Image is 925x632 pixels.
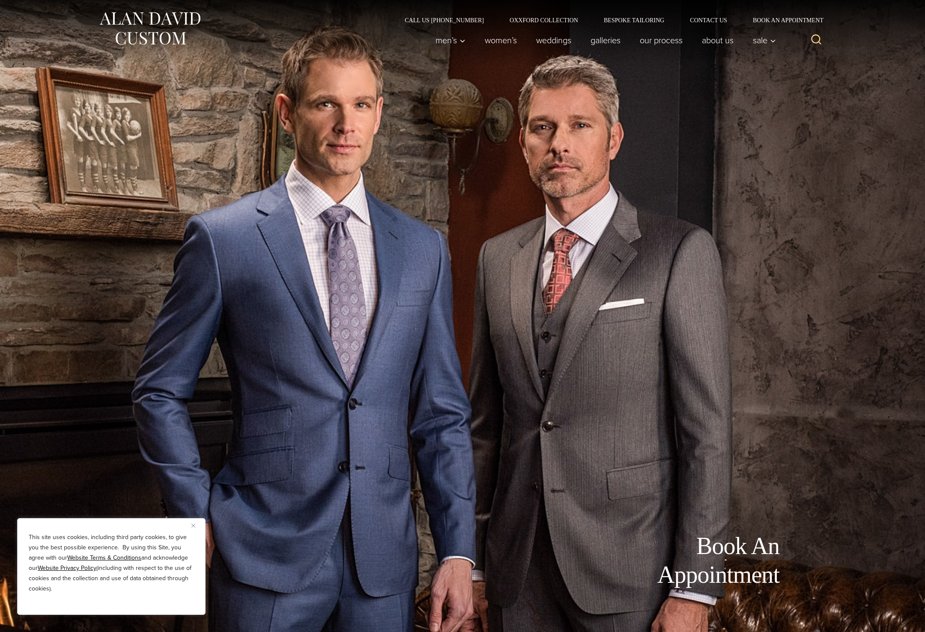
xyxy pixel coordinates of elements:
[67,553,141,562] a: Website Terms & Conditions
[426,32,781,49] nav: Primary Navigation
[98,9,201,48] img: Alan David Custom
[692,32,743,49] a: About Us
[630,32,692,49] a: Our Process
[191,524,195,528] img: Close
[581,32,630,49] a: Galleries
[806,30,827,51] button: View Search Form
[191,520,202,531] button: Close
[392,17,497,23] a: Call Us [PHONE_NUMBER]
[677,17,740,23] a: Contact Us
[475,32,527,49] a: Women’s
[527,32,581,49] a: weddings
[29,532,194,594] p: This site uses cookies, including third party cookies, to give you the best possible experience. ...
[753,36,776,45] span: Sale
[591,17,677,23] a: Bespoke Tailoring
[740,17,827,23] a: Book an Appointment
[392,17,827,23] nav: Secondary Navigation
[436,36,465,45] span: Men’s
[587,532,779,589] h1: Book An Appointment
[497,17,591,23] a: Oxxford Collection
[38,563,96,572] a: Website Privacy Policy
